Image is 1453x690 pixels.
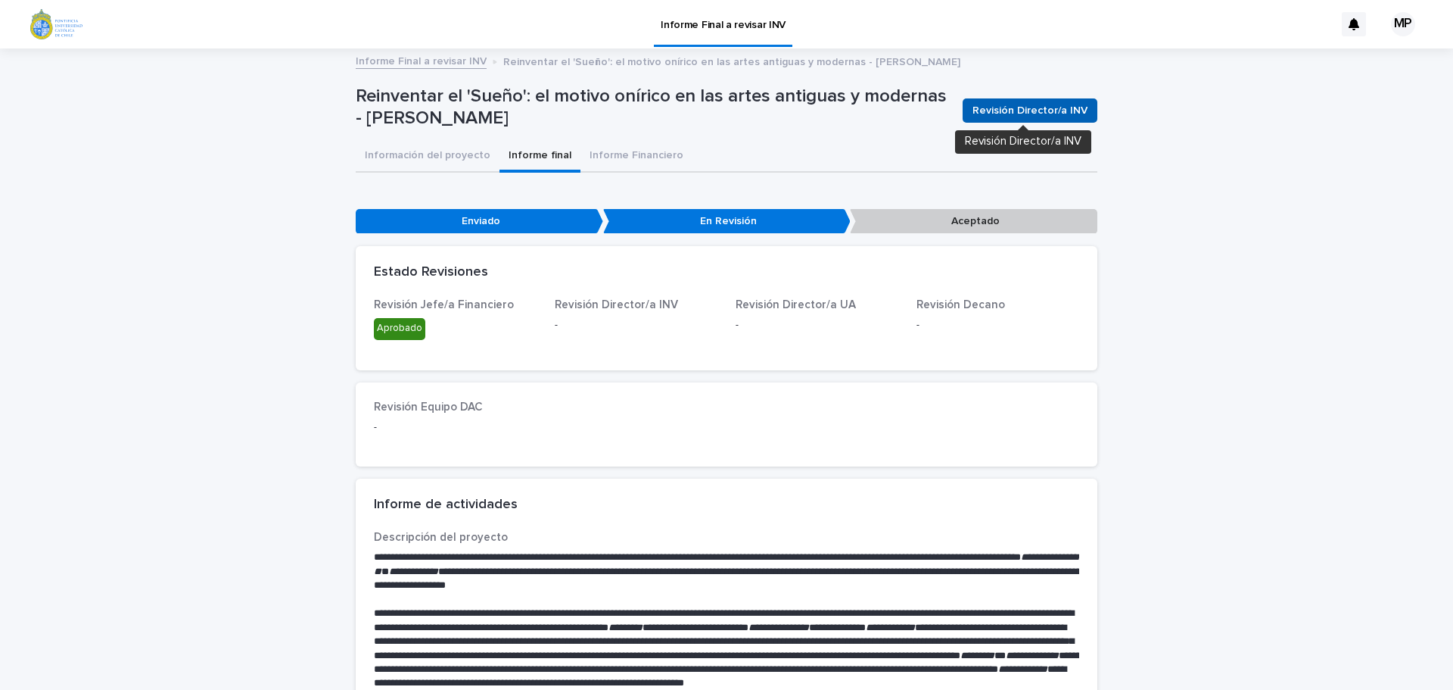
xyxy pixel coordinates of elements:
p: Reinventar el 'Sueño': el motivo onírico en las artes antiguas y modernas - [PERSON_NAME] [356,86,951,130]
span: Descripción del proyecto [374,532,508,543]
h2: Informe de actividades [374,497,518,514]
p: Aceptado [850,209,1097,234]
div: MP [1391,12,1415,36]
span: Revisión Decano [916,299,1005,311]
p: - [736,318,898,334]
p: Reinventar el 'Sueño': el motivo onírico en las artes antiguas y modernas - [PERSON_NAME] [503,52,960,69]
p: - [374,420,1079,436]
button: Informe Financiero [580,141,692,173]
span: Revisión Jefe/a Financiero [374,299,514,311]
p: En Revisión [603,209,851,234]
button: Información del proyecto [356,141,499,173]
span: Revisión Director/a INV [972,103,1087,118]
button: Informe final [499,141,580,173]
span: Revisión Equipo DAC [374,401,482,413]
img: abTH9oyRgylbozZfkT2H [30,9,82,39]
a: Informe Final a revisar INV [356,52,487,69]
h2: Estado Revisiones [374,264,488,281]
p: Enviado [356,209,603,234]
button: Revisión Director/a INV [963,98,1097,123]
span: Revisión Director/a UA [736,299,856,311]
p: - [555,318,717,334]
span: Revisión Director/a INV [555,299,678,311]
div: Aprobado [374,318,425,340]
p: - [916,318,1079,334]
